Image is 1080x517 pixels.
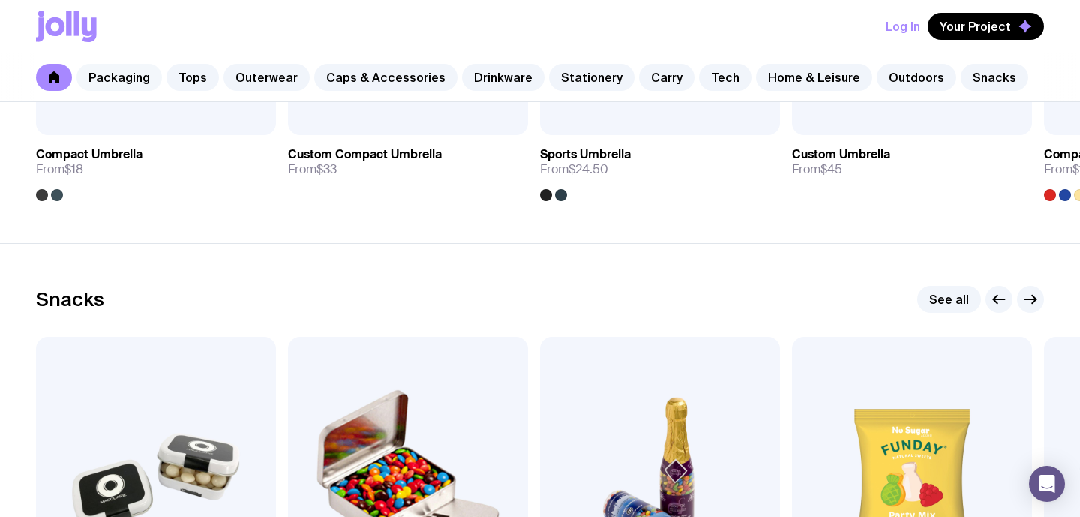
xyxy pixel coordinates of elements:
[940,19,1011,34] span: Your Project
[792,162,842,177] span: From
[1029,466,1065,502] div: Open Intercom Messenger
[36,162,83,177] span: From
[462,64,544,91] a: Drinkware
[540,147,631,162] h3: Sports Umbrella
[36,135,276,201] a: Compact UmbrellaFrom$18
[76,64,162,91] a: Packaging
[928,13,1044,40] button: Your Project
[639,64,694,91] a: Carry
[877,64,956,91] a: Outdoors
[64,161,83,177] span: $18
[540,162,608,177] span: From
[223,64,310,91] a: Outerwear
[961,64,1028,91] a: Snacks
[166,64,219,91] a: Tops
[36,288,104,311] h2: Snacks
[792,147,890,162] h3: Custom Umbrella
[820,161,842,177] span: $45
[540,135,780,201] a: Sports UmbrellaFrom$24.50
[792,135,1032,189] a: Custom UmbrellaFrom$45
[917,286,981,313] a: See all
[288,135,528,189] a: Custom Compact UmbrellaFrom$33
[314,64,457,91] a: Caps & Accessories
[886,13,920,40] button: Log In
[699,64,751,91] a: Tech
[288,162,337,177] span: From
[756,64,872,91] a: Home & Leisure
[288,147,442,162] h3: Custom Compact Umbrella
[36,147,142,162] h3: Compact Umbrella
[568,161,608,177] span: $24.50
[549,64,634,91] a: Stationery
[316,161,337,177] span: $33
